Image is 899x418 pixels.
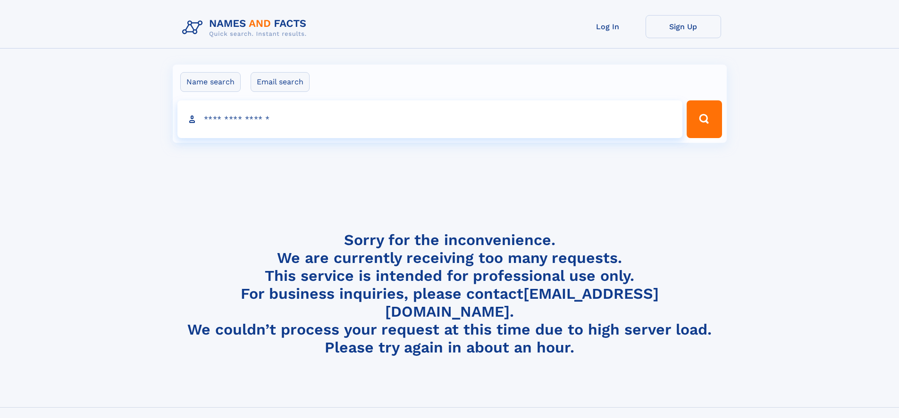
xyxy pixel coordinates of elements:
[180,72,241,92] label: Name search
[178,15,314,41] img: Logo Names and Facts
[178,231,721,357] h4: Sorry for the inconvenience. We are currently receiving too many requests. This service is intend...
[646,15,721,38] a: Sign Up
[385,285,659,320] a: [EMAIL_ADDRESS][DOMAIN_NAME]
[177,100,683,138] input: search input
[251,72,310,92] label: Email search
[687,100,722,138] button: Search Button
[570,15,646,38] a: Log In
